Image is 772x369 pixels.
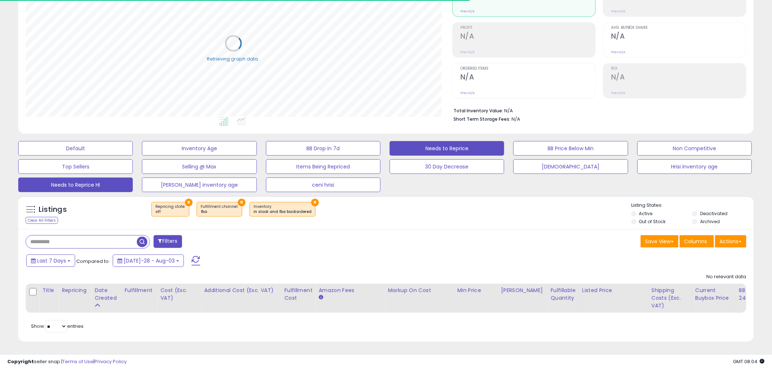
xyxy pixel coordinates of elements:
[501,287,544,294] div: [PERSON_NAME]
[639,210,653,217] label: Active
[155,209,185,214] div: off
[284,287,312,302] div: Fulfillment Cost
[611,32,746,42] h2: N/A
[62,358,93,365] a: Terms of Use
[637,159,752,174] button: Hrisi inventory age
[611,26,746,30] span: Avg. Buybox Share
[207,56,260,62] div: Retrieving graph data..
[204,287,278,294] div: Additional Cost (Exc. VAT)
[238,199,246,206] button: ×
[460,67,595,71] span: Ordered Items
[700,210,727,217] label: Deactivated
[551,287,576,302] div: Fulfillable Quantity
[18,178,133,192] button: Needs to Reprice HI
[7,358,127,365] div: seller snap | |
[319,294,323,301] small: Amazon Fees.
[201,209,238,214] div: fba
[582,287,645,294] div: Listed Price
[388,287,451,294] div: Markup on Cost
[460,9,475,13] small: Prev: N/A
[460,73,595,83] h2: N/A
[611,67,746,71] span: ROI
[18,141,133,156] button: Default
[39,205,67,215] h5: Listings
[26,255,75,267] button: Last 7 Days
[142,141,256,156] button: Inventory Age
[739,287,766,302] div: BB Share 24h.
[632,202,754,209] p: Listing States:
[513,141,628,156] button: BB Price Below Min
[385,284,454,313] th: The percentage added to the cost of goods (COGS) that forms the calculator for Min & Max prices.
[453,116,510,122] b: Short Term Storage Fees:
[390,159,504,174] button: 30 Day Decrease
[611,73,746,83] h2: N/A
[512,116,520,123] span: N/A
[453,106,741,114] li: N/A
[266,178,381,192] button: ceni hrisi
[94,287,118,302] div: Date Created
[700,218,720,225] label: Archived
[124,287,154,294] div: Fulfillment
[695,287,733,302] div: Current Buybox Price
[611,9,625,13] small: Prev: N/A
[7,358,34,365] strong: Copyright
[26,217,58,224] div: Clear All Filters
[460,91,475,95] small: Prev: N/A
[254,204,312,215] span: Inventory :
[652,287,689,310] div: Shipping Costs (Exc. VAT)
[707,273,746,280] div: No relevant data
[31,323,84,330] span: Show: entries
[37,257,66,264] span: Last 7 Days
[460,50,475,54] small: Prev: N/A
[124,257,175,264] span: [DATE]-28 - Aug-03
[94,358,127,365] a: Privacy Policy
[311,199,319,206] button: ×
[18,159,133,174] button: Top Sellers
[142,178,256,192] button: [PERSON_NAME] inventory age
[460,32,595,42] h2: N/A
[460,26,595,30] span: Profit
[254,209,312,214] div: in stock and fba backordered
[185,199,193,206] button: ×
[457,287,495,294] div: Min Price
[733,358,765,365] span: 2025-08-11 08:04 GMT
[76,258,110,265] span: Compared to:
[639,218,666,225] label: Out of Stock
[319,287,382,294] div: Amazon Fees
[266,141,381,156] button: BB Drop in 7d
[113,255,184,267] button: [DATE]-28 - Aug-03
[680,235,714,248] button: Columns
[155,204,185,215] span: Repricing state :
[160,287,198,302] div: Cost (Exc. VAT)
[611,91,625,95] small: Prev: N/A
[513,159,628,174] button: [DEMOGRAPHIC_DATA]
[62,287,88,294] div: Repricing
[611,50,625,54] small: Prev: N/A
[641,235,679,248] button: Save View
[42,287,55,294] div: Title
[266,159,381,174] button: Items Being Repriced
[390,141,504,156] button: Needs to Reprice
[201,204,238,215] span: Fulfillment channel :
[637,141,752,156] button: Non Competitive
[684,238,707,245] span: Columns
[715,235,746,248] button: Actions
[453,108,503,114] b: Total Inventory Value:
[142,159,256,174] button: Selling @ Max
[154,235,182,248] button: Filters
